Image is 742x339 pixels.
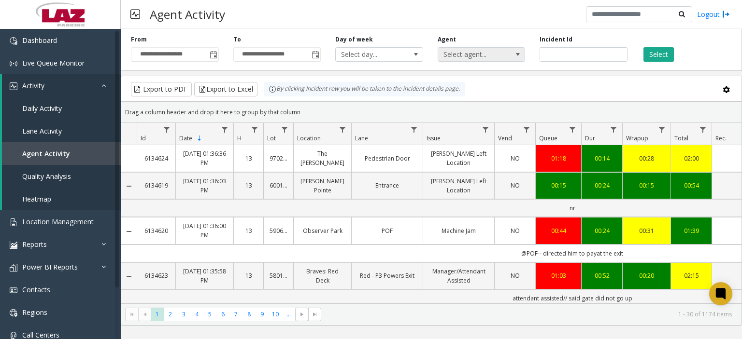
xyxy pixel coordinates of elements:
a: 600163 [270,181,287,190]
span: Agent Activity [22,149,70,158]
span: Page 9 [256,308,269,321]
a: 00:24 [587,226,616,235]
span: Page 4 [190,308,203,321]
span: Select day... [336,48,405,61]
a: 13 [240,271,257,280]
label: Incident Id [540,35,572,44]
a: Queue Filter Menu [566,123,579,136]
span: Live Queue Monitor [22,58,85,68]
span: Vend [498,134,512,142]
span: Go to the next page [295,308,308,321]
a: NO [500,181,529,190]
a: Daily Activity [2,97,121,120]
img: pageIcon [130,2,140,26]
span: Toggle popup [208,48,218,61]
a: [PERSON_NAME] Left Location [429,176,488,195]
img: 'icon' [10,309,17,317]
a: Entrance [357,181,417,190]
a: 13 [240,226,257,235]
span: Queue [539,134,557,142]
a: [DATE] 01:36:03 PM [182,176,228,195]
span: Page 8 [243,308,256,321]
a: Braves: Red Deck [300,267,345,285]
span: Go to the next page [298,311,306,318]
a: Red - P3 Powers Exit [357,271,417,280]
a: 580116 [270,271,287,280]
span: NO [511,227,520,235]
img: 'icon' [10,286,17,294]
a: 00:20 [628,271,665,280]
span: Page 7 [229,308,243,321]
a: Location Filter Menu [336,123,349,136]
span: Lane Activity [22,126,62,136]
a: Lane Activity [2,120,121,142]
h3: Agent Activity [145,2,230,26]
span: Heatmap [22,194,51,203]
a: Total Filter Menu [697,123,710,136]
a: [PERSON_NAME] Pointe [300,176,345,195]
a: Heatmap [2,188,121,210]
label: To [233,35,241,44]
img: 'icon' [10,241,17,249]
a: Wrapup Filter Menu [656,123,669,136]
label: From [131,35,147,44]
a: 02:00 [677,154,706,163]
a: Activity [2,74,121,97]
a: NO [500,154,529,163]
span: Sortable [196,135,203,142]
a: The [PERSON_NAME] [300,149,345,167]
a: 13 [240,181,257,190]
span: Location [297,134,321,142]
img: 'icon' [10,37,17,45]
span: H [237,134,242,142]
a: Collapse Details [121,228,137,235]
img: 'icon' [10,218,17,226]
img: 'icon' [10,82,17,90]
a: [DATE] 01:36:00 PM [182,221,228,240]
a: 00:31 [628,226,665,235]
a: 590652 [270,226,287,235]
div: 00:15 [628,181,665,190]
span: Lane [355,134,368,142]
a: 6134623 [143,271,170,280]
span: Date [179,134,192,142]
a: 00:52 [587,271,616,280]
a: Id Filter Menu [160,123,173,136]
span: Page 5 [203,308,216,321]
a: NO [500,226,529,235]
span: Lot [267,134,276,142]
a: 00:44 [542,226,575,235]
span: Go to the last page [311,311,319,318]
a: 01:18 [542,154,575,163]
a: 6134620 [143,226,170,235]
span: Page 6 [216,308,229,321]
a: [DATE] 01:35:58 PM [182,267,228,285]
span: Page 11 [282,308,295,321]
a: 00:54 [677,181,706,190]
span: Rec. [715,134,727,142]
span: Regions [22,308,47,317]
div: 00:24 [587,181,616,190]
div: 00:28 [628,154,665,163]
button: Select [643,47,674,62]
a: NO [500,271,529,280]
span: Contacts [22,285,50,294]
label: Day of week [335,35,373,44]
a: 00:14 [587,154,616,163]
span: Activity [22,81,44,90]
div: By clicking Incident row you will be taken to the incident details page. [264,82,465,96]
img: infoIcon.svg [269,85,276,93]
span: Id [141,134,146,142]
img: 'icon' [10,60,17,68]
a: Pedestrian Door [357,154,417,163]
a: Observer Park [300,226,345,235]
a: 970233 [270,154,287,163]
span: Dashboard [22,36,57,45]
a: 01:03 [542,271,575,280]
div: Data table [121,123,742,303]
